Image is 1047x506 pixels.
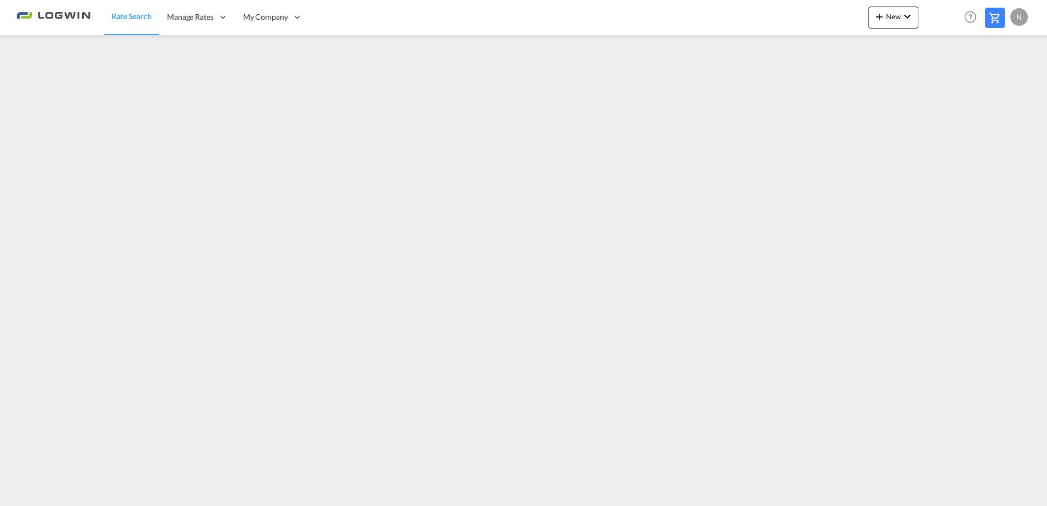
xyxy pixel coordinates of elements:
div: Help [961,8,985,27]
span: New [873,12,914,21]
md-icon: icon-chevron-down [901,10,914,23]
span: My Company [243,12,288,22]
button: icon-plus 400-fgNewicon-chevron-down [868,7,918,28]
span: Manage Rates [167,12,214,22]
span: Rate Search [112,12,152,21]
div: N [1010,8,1028,26]
md-icon: icon-plus 400-fg [873,10,886,23]
span: Help [961,8,980,26]
img: 2761ae10d95411efa20a1f5e0282d2d7.png [16,5,90,30]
